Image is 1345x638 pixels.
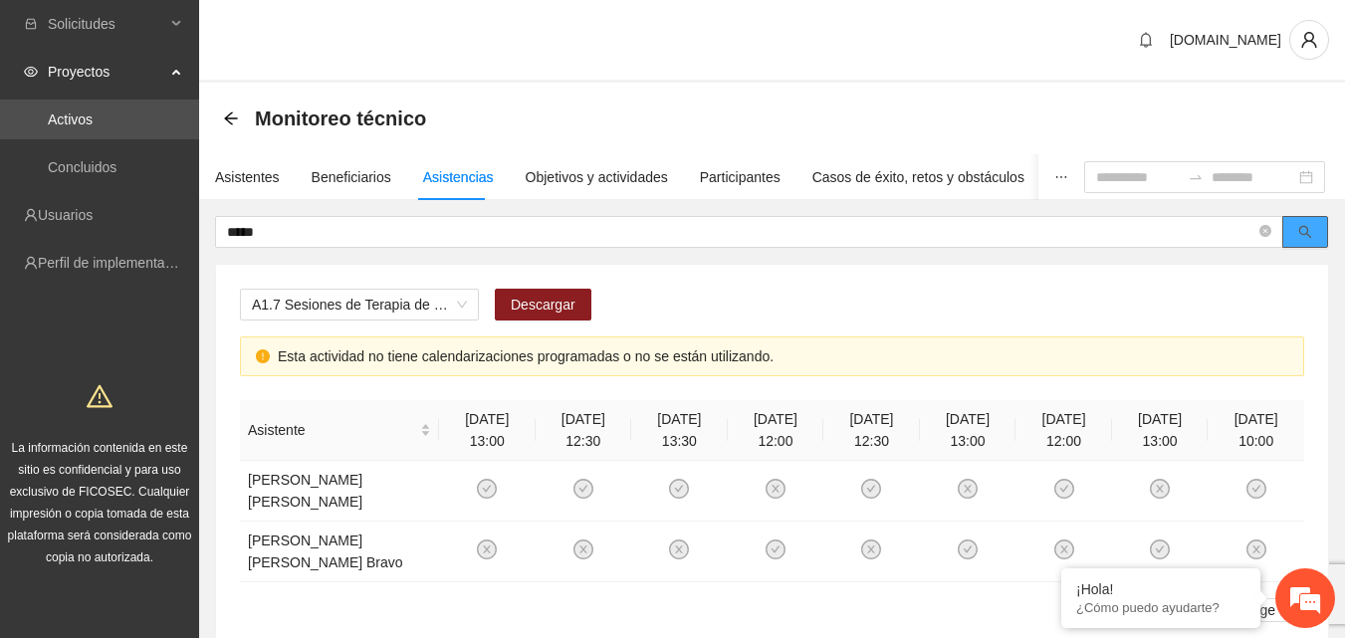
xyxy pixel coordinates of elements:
[223,110,239,127] div: Back
[1076,581,1245,597] div: ¡Hola!
[48,159,116,175] a: Concluidos
[278,345,1288,367] div: Esta actividad no tiene calendarizaciones programadas o no se están utilizando.
[423,166,494,188] div: Asistencias
[1054,539,1074,559] span: close-circle
[812,166,1024,188] div: Casos de éxito, retos y obstáculos
[248,419,416,441] span: Asistente
[256,349,270,363] span: exclamation-circle
[728,400,824,461] th: [DATE] 12:00
[48,4,165,44] span: Solicitudes
[1170,32,1281,48] span: [DOMAIN_NAME]
[573,539,593,559] span: close-circle
[958,479,978,499] span: close-circle
[495,289,591,320] button: Descargar
[920,400,1016,461] th: [DATE] 13:00
[215,166,280,188] div: Asistentes
[327,10,374,58] div: Minimizar ventana de chat en vivo
[223,110,239,126] span: arrow-left
[766,479,785,499] span: close-circle
[240,400,439,461] th: Asistente
[1282,216,1328,248] button: search
[48,52,165,92] span: Proyectos
[38,255,193,271] a: Perfil de implementadora
[1188,169,1204,185] span: to
[1112,400,1209,461] th: [DATE] 13:00
[1298,225,1312,241] span: search
[1054,479,1074,499] span: check-circle
[115,207,275,408] span: Estamos en línea.
[1259,223,1271,242] span: close-circle
[1188,169,1204,185] span: swap-right
[1131,32,1161,48] span: bell
[10,426,379,496] textarea: Escriba su mensaje y pulse “Intro”
[104,102,335,127] div: Chatee con nosotros ahora
[669,479,689,499] span: check-circle
[1290,31,1328,49] span: user
[439,400,536,461] th: [DATE] 13:00
[536,400,632,461] th: [DATE] 12:30
[1150,539,1170,559] span: check-circle
[1015,400,1112,461] th: [DATE] 12:00
[861,539,881,559] span: close-circle
[700,166,781,188] div: Participantes
[48,111,93,127] a: Activos
[8,441,192,564] span: La información contenida en este sitio es confidencial y para uso exclusivo de FICOSEC. Cualquier...
[861,479,881,499] span: check-circle
[511,294,575,316] span: Descargar
[252,290,467,319] span: A1.7 Sesiones de Terapia de Juego para niños y niñas
[1038,154,1084,200] button: ellipsis
[1054,170,1068,184] span: ellipsis
[87,383,112,409] span: warning
[1246,539,1266,559] span: close-circle
[1150,479,1170,499] span: close-circle
[1259,225,1271,237] span: close-circle
[38,207,93,223] a: Usuarios
[823,400,920,461] th: [DATE] 12:30
[477,479,497,499] span: check-circle
[240,522,439,582] td: [PERSON_NAME] [PERSON_NAME] Bravo
[24,65,38,79] span: eye
[1246,479,1266,499] span: check-circle
[526,166,668,188] div: Objetivos y actividades
[669,539,689,559] span: close-circle
[24,17,38,31] span: inbox
[766,539,785,559] span: check-circle
[240,461,439,522] td: [PERSON_NAME] [PERSON_NAME]
[255,103,426,134] span: Monitoreo técnico
[573,479,593,499] span: check-circle
[1208,400,1304,461] th: [DATE] 10:00
[312,166,391,188] div: Beneficiarios
[1076,600,1245,615] p: ¿Cómo puedo ayudarte?
[631,400,728,461] th: [DATE] 13:30
[958,539,978,559] span: check-circle
[477,539,497,559] span: close-circle
[1130,24,1162,56] button: bell
[1289,20,1329,60] button: user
